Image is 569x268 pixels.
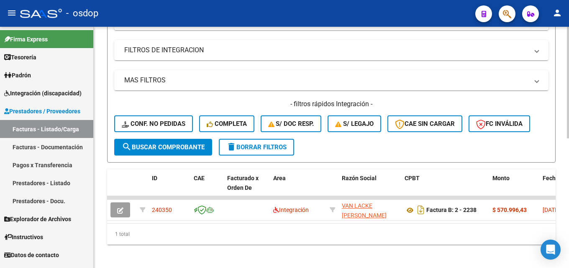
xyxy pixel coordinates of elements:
span: Integración [273,207,309,213]
button: CAE SIN CARGAR [387,115,462,132]
div: 1 total [107,224,556,245]
span: CAE [194,175,205,181]
h4: - filtros rápidos Integración - [114,100,548,109]
datatable-header-cell: ID [149,169,190,206]
span: Completa [207,120,247,128]
datatable-header-cell: CPBT [401,169,489,206]
datatable-header-cell: Razón Social [338,169,401,206]
span: Instructivos [4,232,43,242]
div: Open Intercom Messenger [541,240,561,260]
span: S/ legajo [335,120,374,128]
span: Area [273,175,286,181]
button: S/ Doc Resp. [261,115,322,132]
span: ID [152,175,157,181]
mat-icon: delete [226,142,236,152]
span: CAE SIN CARGAR [395,120,455,128]
datatable-header-cell: Facturado x Orden De [224,169,270,206]
strong: $ 570.996,43 [492,207,527,213]
mat-icon: search [122,142,132,152]
mat-expansion-panel-header: FILTROS DE INTEGRACION [114,40,548,60]
datatable-header-cell: CAE [190,169,224,206]
span: VAN LACKE [PERSON_NAME] [342,202,387,219]
span: Razón Social [342,175,377,181]
mat-expansion-panel-header: MAS FILTROS [114,70,548,90]
button: Buscar Comprobante [114,139,212,156]
button: Borrar Filtros [219,139,294,156]
span: 240350 [152,207,172,213]
mat-icon: menu [7,8,17,18]
span: Facturado x Orden De [227,175,259,191]
span: Explorador de Archivos [4,214,71,224]
span: - osdop [66,4,98,23]
span: Tesorería [4,53,36,62]
span: Padrón [4,71,31,80]
button: Completa [199,115,254,132]
span: S/ Doc Resp. [268,120,314,128]
div: 27228249950 [342,201,398,219]
button: S/ legajo [328,115,381,132]
button: FC Inválida [469,115,530,132]
span: Conf. no pedidas [122,120,185,128]
button: Conf. no pedidas [114,115,193,132]
span: CPBT [405,175,420,181]
span: Monto [492,175,510,181]
span: [DATE] [543,207,560,213]
mat-panel-title: FILTROS DE INTEGRACION [124,46,528,55]
mat-icon: person [552,8,562,18]
mat-panel-title: MAS FILTROS [124,76,528,85]
span: Buscar Comprobante [122,143,205,151]
span: Firma Express [4,35,48,44]
span: Datos de contacto [4,250,59,260]
span: Integración (discapacidad) [4,89,82,98]
datatable-header-cell: Monto [489,169,539,206]
datatable-header-cell: Area [270,169,326,206]
span: Prestadores / Proveedores [4,107,80,116]
span: FC Inválida [476,120,523,128]
strong: Factura B: 2 - 2238 [426,207,477,214]
span: Borrar Filtros [226,143,287,151]
i: Descargar documento [415,203,426,217]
